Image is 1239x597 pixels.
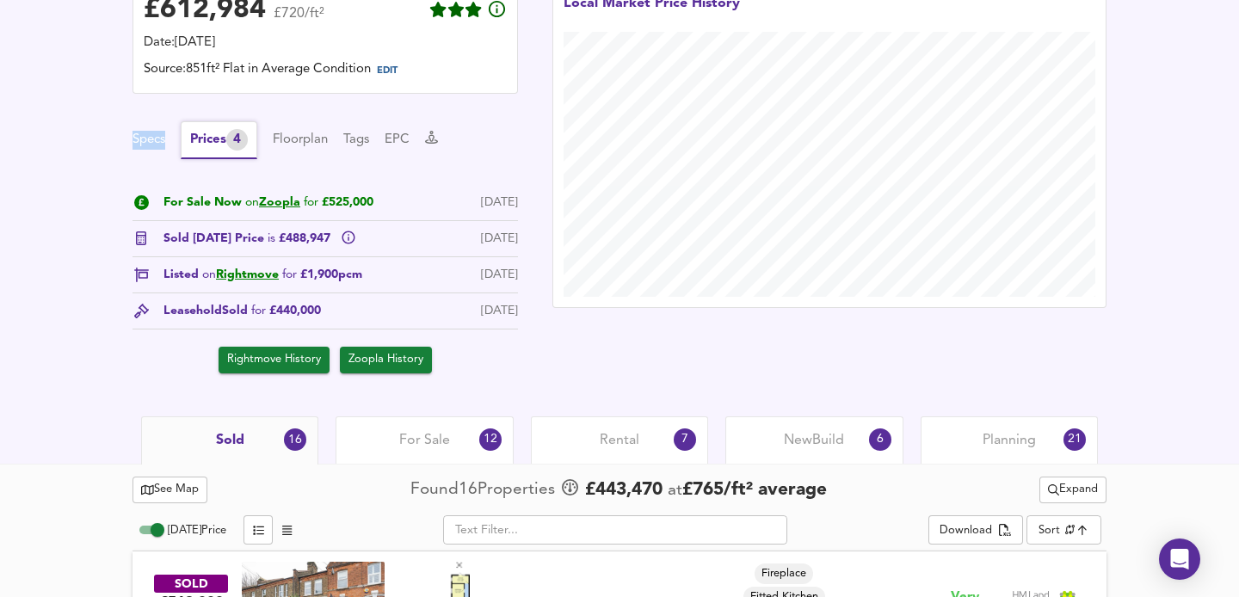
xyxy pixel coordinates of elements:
[163,194,373,212] span: For Sale Now £525,000
[479,428,502,451] div: 12
[163,230,334,248] span: Sold [DATE] Price £488,947
[259,196,300,208] a: Zoopla
[163,302,321,320] div: Leasehold
[154,575,228,593] div: SOLD
[481,266,518,284] div: [DATE]
[304,196,318,208] span: for
[245,196,259,208] span: on
[1039,522,1060,539] div: Sort
[755,566,813,582] span: Fireplace
[216,431,244,450] span: Sold
[443,515,787,545] input: Text Filter...
[133,477,207,503] button: See Map
[141,480,199,500] span: See Map
[340,347,432,373] button: Zoopla History
[190,129,248,151] div: Prices
[682,481,827,499] span: £ 765 / ft² average
[410,478,559,502] div: Found 16 Propert ies
[216,268,279,280] a: Rightmove
[481,230,518,248] div: [DATE]
[144,60,507,83] div: Source: 851ft² Flat in Average Condition
[1063,428,1086,451] div: 21
[928,515,1022,545] button: Download
[133,131,165,150] button: Specs
[1039,477,1106,503] div: split button
[181,121,257,159] button: Prices4
[163,266,362,284] span: Listed £1,900pcm
[222,302,321,320] span: Sold £440,000
[399,431,450,450] span: For Sale
[273,131,328,150] button: Floorplan
[983,431,1036,450] span: Planning
[928,515,1022,545] div: split button
[1039,477,1106,503] button: Expand
[284,428,306,451] div: 16
[668,483,682,499] span: at
[226,129,248,151] div: 4
[202,268,216,280] span: on
[219,347,330,373] button: Rightmove History
[1048,480,1098,500] span: Expand
[251,305,266,317] span: for
[869,428,891,451] div: 6
[144,34,507,52] div: Date: [DATE]
[481,302,518,320] div: [DATE]
[343,131,369,150] button: Tags
[674,428,696,451] div: 7
[784,431,844,450] span: New Build
[585,477,663,503] span: £ 443,470
[377,66,398,76] span: EDIT
[1026,515,1101,545] div: Sort
[385,131,410,150] button: EPC
[168,525,226,536] span: [DATE] Price
[348,350,423,370] span: Zoopla History
[282,268,297,280] span: for
[268,232,275,244] span: is
[227,350,321,370] span: Rightmove History
[940,521,992,541] div: Download
[755,563,813,584] div: Fireplace
[274,7,324,32] span: £720/ft²
[1159,539,1200,580] div: Open Intercom Messenger
[481,194,518,212] div: [DATE]
[600,431,639,450] span: Rental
